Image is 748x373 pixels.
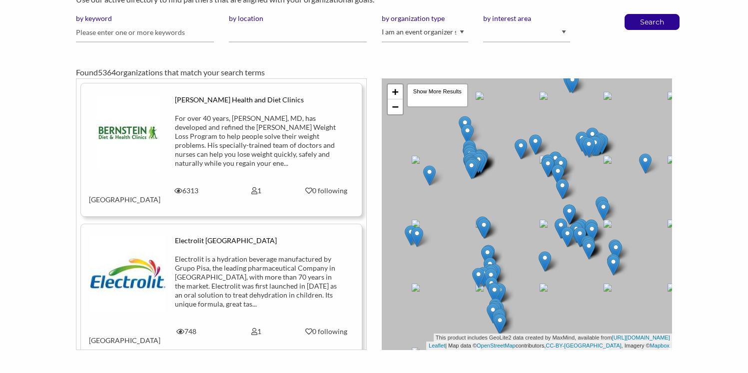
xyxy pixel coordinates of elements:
[151,327,221,336] div: 748
[426,342,672,350] div: | Map data © contributors, , Imagery ©
[151,186,221,195] div: 6313
[650,343,670,349] a: Mapbox
[612,335,670,341] a: [URL][DOMAIN_NAME]
[546,343,621,349] a: CC-BY-[GEOGRAPHIC_DATA]
[81,327,151,345] div: [GEOGRAPHIC_DATA]
[477,343,516,349] a: OpenStreetMap
[175,236,338,245] div: Electrolit [GEOGRAPHIC_DATA]
[483,14,570,23] label: by interest area
[175,95,338,104] div: [PERSON_NAME] Health and Diet Clinics
[97,95,159,170] img: ehniozs5emrbtce1qsxy
[221,186,291,195] div: 1
[388,84,403,99] a: Zoom in
[221,327,291,336] div: 1
[434,334,672,342] div: This product includes GeoLite2 data created by MaxMind, available from
[229,14,367,23] label: by location
[76,14,214,23] label: by keyword
[81,186,151,204] div: [GEOGRAPHIC_DATA]
[90,236,165,311] img: omojr9dbzgsxyub8dosi
[299,327,354,336] div: 0 following
[407,83,468,107] div: Show More Results
[175,114,338,168] div: For over 40 years, [PERSON_NAME], MD, has developed and refined the [PERSON_NAME] Weight Loss Pro...
[175,255,338,309] div: Electrolit is a hydration beverage manufactured by Grupo Pisa, the leading pharmaceutical Company...
[636,14,669,29] button: Search
[98,67,116,77] span: 5364
[299,186,354,195] div: 0 following
[89,95,353,204] a: [PERSON_NAME] Health and Diet Clinics For over 40 years, [PERSON_NAME], MD, has developed and ref...
[76,23,214,42] input: Please enter one or more keywords
[89,236,353,345] a: Electrolit [GEOGRAPHIC_DATA] Electrolit is a hydration beverage manufactured by Grupo Pisa, the l...
[76,66,672,78] div: Found organizations that match your search terms
[429,343,445,349] a: Leaflet
[388,99,403,114] a: Zoom out
[382,14,469,23] label: by organization type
